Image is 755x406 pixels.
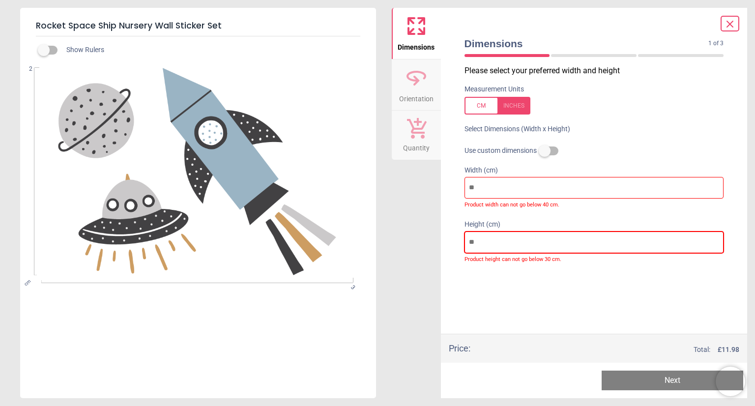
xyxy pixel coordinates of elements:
[398,38,435,53] span: Dimensions
[392,8,441,59] button: Dimensions
[602,371,743,390] button: Next
[465,199,724,209] label: Product width can not go below 40 cm.
[392,59,441,111] button: Orientation
[23,278,32,287] span: cm
[465,36,709,51] span: Dimensions
[403,139,430,153] span: Quantity
[485,345,740,355] div: Total:
[708,39,724,48] span: 1 of 3
[348,284,355,290] span: 3
[465,166,724,175] label: Width (cm)
[14,65,32,73] span: 2
[722,346,739,353] span: 11.98
[392,111,441,160] button: Quantity
[449,342,470,354] div: Price :
[465,146,537,156] span: Use custom dimensions
[36,16,360,36] h5: Rocket Space Ship Nursery Wall Sticker Set
[465,220,724,230] label: Height (cm)
[718,345,739,355] span: £
[465,85,524,94] label: Measurement Units
[457,124,570,134] label: Select Dimensions (Width x Height)
[465,65,732,76] p: Please select your preferred width and height
[465,253,724,263] label: Product height can not go below 30 cm.
[44,44,376,56] div: Show Rulers
[716,367,745,396] iframe: Brevo live chat
[399,89,434,104] span: Orientation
